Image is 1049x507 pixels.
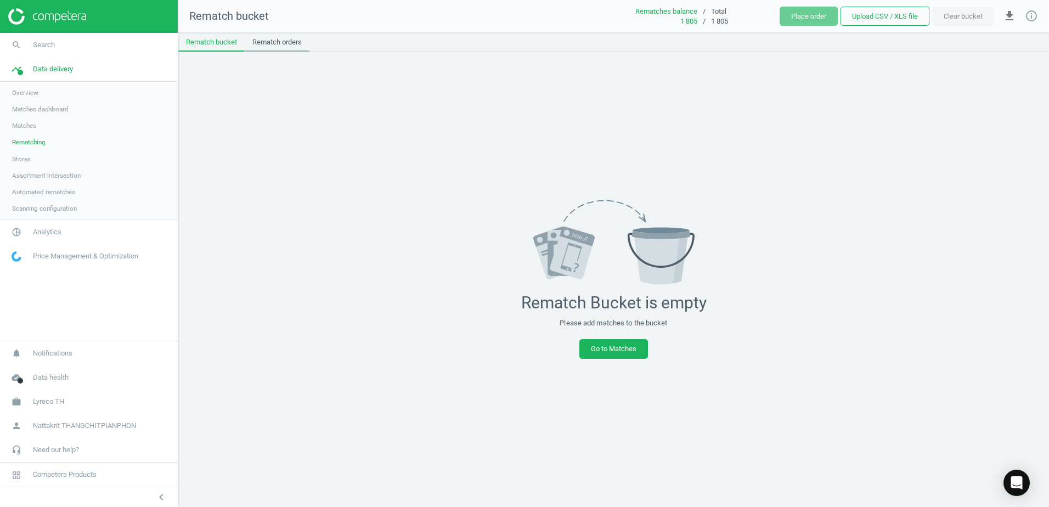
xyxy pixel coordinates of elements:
[697,7,711,16] div: /
[579,339,648,359] a: Go to Matches
[6,391,27,412] i: work
[1025,9,1038,24] a: info_outline
[997,3,1022,29] button: get_app
[841,7,929,26] button: Upload CSV / XLS file
[178,33,245,52] a: Rematch bucket
[615,7,697,16] div: Rematches balance
[33,348,72,358] span: Notifications
[33,373,69,382] span: Data health
[33,445,79,455] span: Need our help?
[33,64,73,74] span: Data delivery
[780,7,838,26] button: Place order
[932,7,994,26] button: Clear bucket
[12,188,75,196] span: Automated rematches
[12,138,46,147] span: Rematching
[8,8,86,25] img: ajHJNr6hYgQAAAAASUVORK5CYII=
[33,470,97,480] span: Competera Products
[711,16,780,26] div: 1 805
[615,16,697,26] div: 1 805
[12,88,38,97] span: Overview
[12,155,31,164] span: Stores
[6,59,27,80] i: timeline
[33,397,64,407] span: Lyreco TH
[33,251,138,261] span: Price Management & Optimization
[155,491,168,504] i: chevron_left
[12,251,21,262] img: wGWNvw8QSZomAAAAABJRU5ErkJggg==
[12,204,77,213] span: Scanning configuration
[189,9,269,22] span: Rematch bucket
[12,171,81,180] span: Assortment intersection
[521,293,707,313] div: Rematch Bucket is empty
[6,343,27,364] i: notifications
[33,421,136,431] span: Nattakrit THANGCHITPIANPHON
[711,7,780,16] div: Total
[12,105,69,114] span: Matches dashboard
[1025,9,1038,22] i: info_outline
[6,222,27,243] i: pie_chart_outlined
[33,227,61,237] span: Analytics
[1003,9,1016,22] i: get_app
[245,33,309,52] a: Rematch orders
[33,40,55,50] span: Search
[6,440,27,460] i: headset_mic
[6,367,27,388] i: cloud_done
[6,35,27,55] i: search
[12,121,36,130] span: Matches
[6,415,27,436] i: person
[148,490,175,504] button: chevron_left
[1003,470,1030,496] div: Open Intercom Messenger
[533,200,695,285] img: svg+xml;base64,PHN2ZyB4bWxucz0iaHR0cDovL3d3dy53My5vcmcvMjAwMC9zdmciIHZpZXdCb3g9IjAgMCAxNjAuMDggOD...
[697,16,711,26] div: /
[560,318,667,328] div: Please add matches to the bucket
